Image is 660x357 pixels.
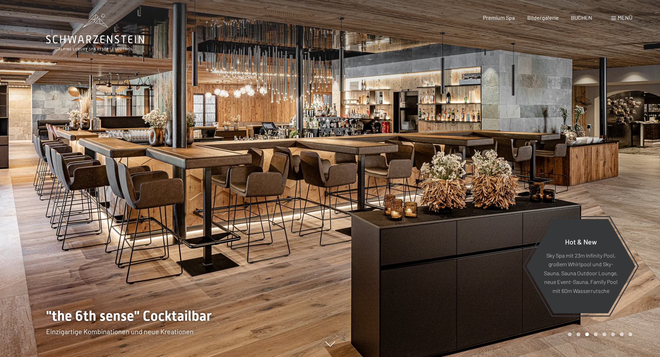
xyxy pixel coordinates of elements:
div: Carousel Page 4 [594,332,598,336]
span: Menü [618,14,632,21]
a: Bildergalerie [527,14,559,21]
div: Carousel Page 3 (Current Slide) [585,332,589,336]
div: Carousel Page 5 [602,332,606,336]
p: Sky Spa mit 23m Infinity Pool, großem Whirlpool und Sky-Sauna, Sauna Outdoor Lounge, neue Event-S... [543,251,618,295]
div: Carousel Page 7 [620,332,624,336]
a: BUCHEN [571,14,592,21]
div: Carousel Page 6 [611,332,615,336]
div: Carousel Page 8 [628,332,632,336]
div: Carousel Page 1 [568,332,572,336]
a: Hot & New Sky Spa mit 23m Infinity Pool, großem Whirlpool und Sky-Sauna, Sauna Outdoor Lounge, ne... [526,218,636,314]
div: Carousel Pagination [565,332,632,336]
span: Hot & New [565,237,597,246]
a: Premium Spa [483,14,515,21]
div: Carousel Page 2 [577,332,580,336]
